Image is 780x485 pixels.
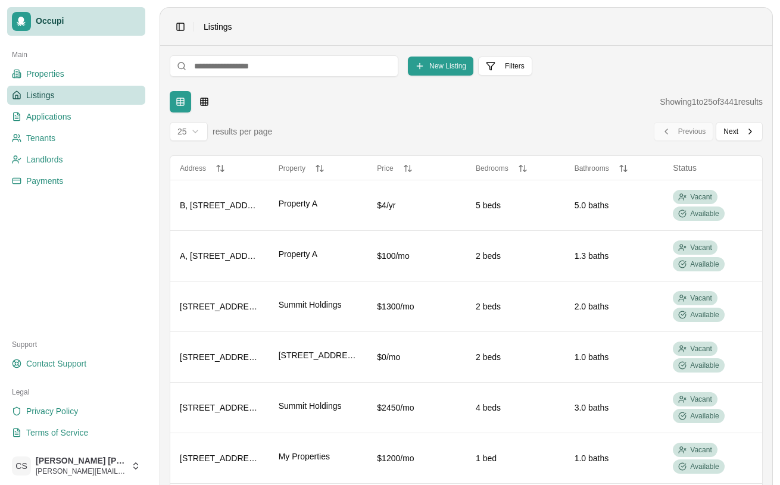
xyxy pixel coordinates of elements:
div: Main [7,45,145,64]
div: $100/mo [377,250,457,262]
span: Terms of Service [26,427,88,439]
span: [PERSON_NAME][EMAIL_ADDRESS][DOMAIN_NAME] [36,467,126,476]
div: 4 beds [476,402,556,414]
span: Available [690,259,719,269]
div: 2.0 baths [575,301,654,312]
div: A, [STREET_ADDRESS] [180,250,260,262]
span: Status [673,163,697,173]
span: Landlords [26,154,63,165]
a: Occupi [7,7,145,36]
button: Property [279,164,358,173]
span: Next [723,127,738,136]
div: $2450/mo [377,402,457,414]
span: Bathrooms [575,164,609,173]
span: My Properties [279,450,330,462]
span: results per page [213,126,272,137]
div: 1.3 baths [575,250,654,262]
span: Properties [26,68,64,80]
div: $1200/mo [377,452,457,464]
button: Bedrooms [476,164,556,173]
span: Listings [26,89,54,101]
span: Contact Support [26,358,86,370]
span: Tenants [26,132,55,144]
button: Next [716,122,763,141]
button: Address [180,164,260,173]
nav: breadcrumb [204,21,232,33]
span: Bedrooms [476,164,508,173]
span: New Listing [429,61,466,71]
span: Property [279,164,305,173]
a: Payments [7,171,145,190]
a: Applications [7,107,145,126]
span: Payments [26,175,63,187]
span: Summit Holdings [279,299,342,311]
div: 5.0 baths [575,199,654,211]
button: Bathrooms [575,164,654,173]
div: Legal [7,383,145,402]
a: Tenants [7,129,145,148]
span: Available [690,411,719,421]
div: Showing 1 to 25 of 3441 results [660,96,763,108]
span: Available [690,209,719,218]
div: [STREET_ADDRESS] [180,402,260,414]
div: 3.0 baths [575,402,654,414]
span: Vacant [690,395,712,404]
div: [STREET_ADDRESS][PERSON_NAME] [180,301,260,312]
a: Landlords [7,150,145,169]
span: Available [690,361,719,370]
div: 5 beds [476,199,556,211]
span: Address [180,164,206,173]
div: B, [STREET_ADDRESS] [180,199,260,211]
a: Listings [7,86,145,105]
button: Filters [478,57,532,76]
span: Applications [26,111,71,123]
span: Summit Holdings [279,400,342,412]
button: Price [377,164,457,173]
div: 1.0 baths [575,351,654,363]
div: $1300/mo [377,301,457,312]
span: Listings [204,21,232,33]
button: Card-based grid layout [194,91,215,112]
button: CS[PERSON_NAME] [PERSON_NAME][PERSON_NAME][EMAIL_ADDRESS][DOMAIN_NAME] [7,452,145,480]
div: [STREET_ADDRESS][PERSON_NAME] [180,452,260,464]
button: New Listing [408,57,473,76]
div: 2 beds [476,351,556,363]
div: 2 beds [476,301,556,312]
div: Support [7,335,145,354]
span: Vacant [690,192,712,202]
span: Vacant [690,344,712,353]
span: Vacant [690,293,712,303]
a: Properties [7,64,145,83]
div: 1 bed [476,452,556,464]
span: Property A [279,198,317,209]
div: 1.0 baths [575,452,654,464]
div: $4/yr [377,199,457,211]
a: Contact Support [7,354,145,373]
span: Vacant [690,445,712,455]
button: Tabular view with sorting [170,91,191,112]
a: Privacy Policy [7,402,145,421]
span: Property A [279,248,317,260]
div: 2 beds [476,250,556,262]
span: Privacy Policy [26,405,78,417]
span: [STREET_ADDRESS]... [279,349,358,361]
span: [PERSON_NAME] [PERSON_NAME] [36,456,126,467]
div: $0/mo [377,351,457,363]
span: Available [690,310,719,320]
span: Available [690,462,719,471]
span: Occupi [36,16,141,27]
span: Price [377,164,393,173]
a: Terms of Service [7,423,145,442]
span: CS [12,456,31,475]
span: Vacant [690,243,712,252]
div: [STREET_ADDRESS] [180,351,260,363]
